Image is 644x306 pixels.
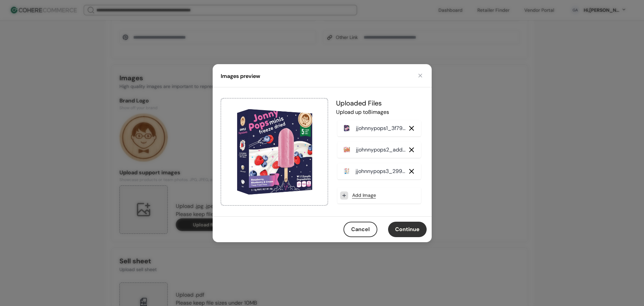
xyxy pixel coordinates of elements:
p: jjohnnypops3_2993b8_.png [356,167,406,175]
button: Cancel [343,222,377,237]
button: Continue [388,222,427,237]
p: Upload up to 8 image s [336,108,422,116]
h5: Uploaded File s [336,98,422,108]
p: jjohnnypops1_3f796a_.png [356,124,406,132]
p: jjohnnypops2_add77f_.png [356,146,406,154]
h4: Images preview [221,72,260,80]
a: Add Image [352,192,376,199]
